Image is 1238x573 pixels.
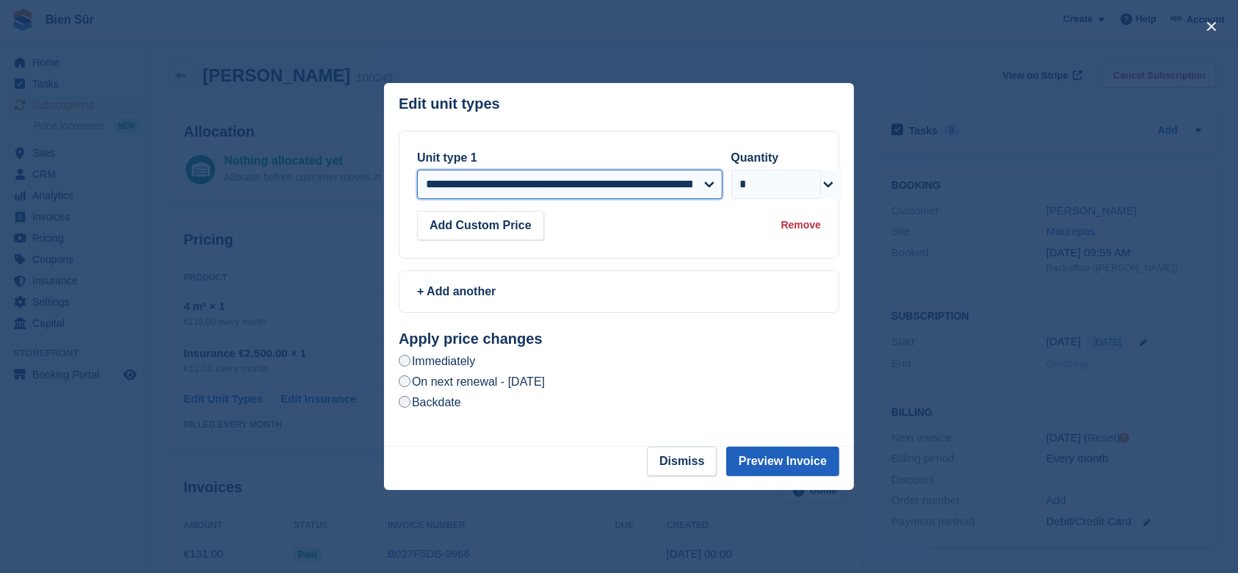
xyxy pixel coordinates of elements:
[417,151,477,164] label: Unit type 1
[399,394,461,410] label: Backdate
[399,355,410,367] input: Immediately
[399,396,410,408] input: Backdate
[726,447,839,476] button: Preview Invoice
[399,270,839,313] a: + Add another
[399,353,475,369] label: Immediately
[399,374,545,389] label: On next renewal - [DATE]
[417,211,544,240] button: Add Custom Price
[781,217,821,233] div: Remove
[1200,15,1223,38] button: close
[417,283,821,300] div: + Add another
[731,151,779,164] label: Quantity
[399,95,500,112] p: Edit unit types
[399,331,543,347] strong: Apply price changes
[399,375,410,387] input: On next renewal - [DATE]
[647,447,717,476] button: Dismiss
